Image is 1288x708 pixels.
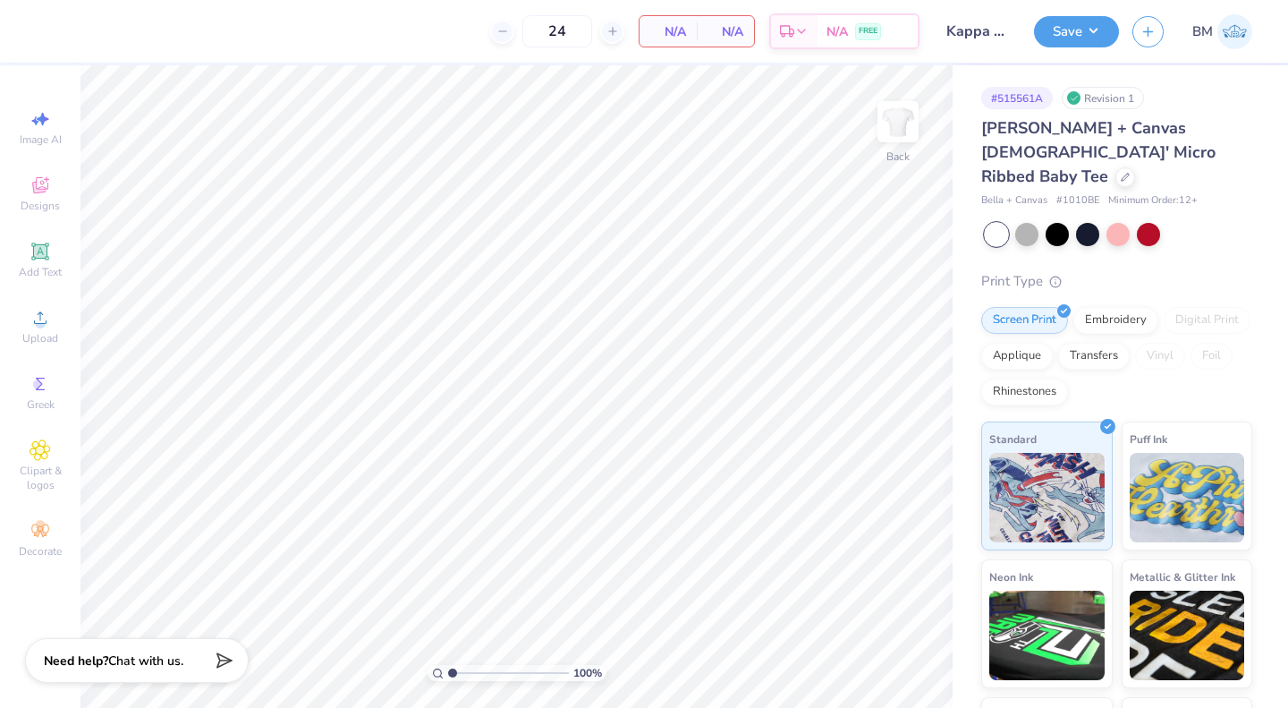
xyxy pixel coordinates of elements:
[108,653,183,670] span: Chat with us.
[19,544,62,559] span: Decorate
[21,199,60,213] span: Designs
[981,343,1053,370] div: Applique
[1130,453,1245,542] img: Puff Ink
[1191,343,1233,370] div: Foil
[989,430,1037,448] span: Standard
[826,22,848,41] span: N/A
[573,665,602,681] span: 100 %
[1058,343,1130,370] div: Transfers
[522,15,592,47] input: – –
[20,132,62,147] span: Image AI
[1130,567,1235,586] span: Metallic & Glitter Ink
[981,379,1068,405] div: Rhinestones
[1073,307,1158,334] div: Embroidery
[989,567,1033,586] span: Neon Ink
[1192,14,1252,49] a: BM
[1034,16,1119,47] button: Save
[708,22,743,41] span: N/A
[989,591,1105,680] img: Neon Ink
[44,653,108,670] strong: Need help?
[9,464,72,492] span: Clipart & logos
[19,265,62,279] span: Add Text
[27,397,55,412] span: Greek
[1164,307,1250,334] div: Digital Print
[22,331,58,345] span: Upload
[981,87,1053,109] div: # 515561A
[1056,193,1099,209] span: # 1010BE
[1135,343,1185,370] div: Vinyl
[859,25,877,38] span: FREE
[1062,87,1144,109] div: Revision 1
[886,149,910,165] div: Back
[933,13,1021,49] input: Untitled Design
[989,453,1105,542] img: Standard
[1217,14,1252,49] img: Brin Mccauley
[1192,21,1213,42] span: BM
[1130,430,1167,448] span: Puff Ink
[981,271,1252,292] div: Print Type
[880,104,916,140] img: Back
[981,307,1068,334] div: Screen Print
[981,193,1047,209] span: Bella + Canvas
[1108,193,1198,209] span: Minimum Order: 12 +
[650,22,686,41] span: N/A
[981,117,1216,187] span: [PERSON_NAME] + Canvas [DEMOGRAPHIC_DATA]' Micro Ribbed Baby Tee
[1130,591,1245,680] img: Metallic & Glitter Ink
